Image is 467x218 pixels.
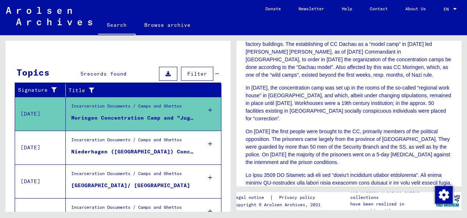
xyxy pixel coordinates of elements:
p: have been realized in partnership with [350,201,433,214]
div: Moringen Concentration Camp and "Jugendschutzlager"/ Protective Custody Camp for Juveniles [71,114,195,122]
div: [GEOGRAPHIC_DATA]/ [GEOGRAPHIC_DATA] [71,182,190,189]
p: [GEOGRAPHIC_DATA] is a small town in the south of [GEOGRAPHIC_DATA], around 20 km away from [GEOG... [246,2,452,79]
div: | [233,194,324,201]
div: Title [69,87,207,94]
div: Incarceration Documents / Camps and Ghettos [71,103,182,113]
a: Search [98,16,135,35]
button: Filter [181,67,213,81]
div: Incarceration Documents / Camps and Ghettos [71,204,182,214]
p: Copyright © Arolsen Archives, 2021 [233,201,324,208]
img: yv_logo.png [434,192,461,210]
div: Signature [18,86,60,94]
a: Browse archive [135,16,199,34]
p: In [DATE], the concentration camp was set up in the rooms of the so-called “regional work house” ... [246,84,452,123]
p: On [DATE] the first people were brought to the CC, primarily members of the political opposition.... [246,128,452,166]
p: The Arolsen Archives online collections [350,188,433,201]
a: Legal notice [233,194,270,201]
div: Title [69,84,214,96]
img: Arolsen_neg.svg [6,7,92,25]
div: Niederhagen ([GEOGRAPHIC_DATA]) Concentration Camp [71,148,195,156]
img: Change consent [435,186,453,204]
td: [DATE] [15,164,66,198]
div: Signature [18,84,67,96]
div: Incarceration Documents / Camps and Ghettos [71,170,182,181]
a: Privacy policy [273,194,324,201]
div: Incarceration Documents / Camps and Ghettos [71,137,182,147]
span: Filter [187,70,207,77]
span: EN [444,7,452,12]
